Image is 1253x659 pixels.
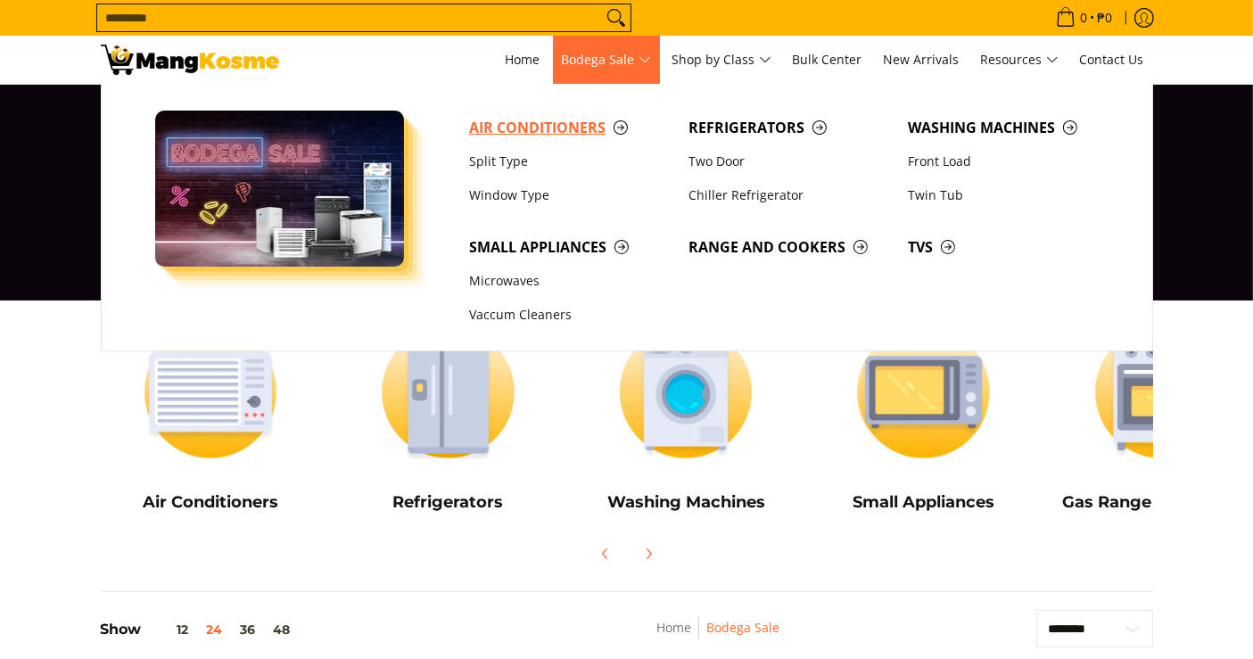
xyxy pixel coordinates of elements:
[706,619,779,636] a: Bodega Sale
[198,622,232,637] button: 24
[1095,12,1116,24] span: ₱0
[297,36,1153,84] nav: Main Menu
[813,309,1034,474] img: Small Appliances
[460,264,680,298] a: Microwaves
[232,622,265,637] button: 36
[884,51,960,68] span: New Arrivals
[899,178,1118,212] a: Twin Tub
[101,45,279,75] img: Bodega Sale l Mang Kosme: Cost-Efficient &amp; Quality Home Appliances
[460,299,680,333] a: Vaccum Cleaners
[664,36,780,84] a: Shop by Class
[101,309,321,525] a: Air Conditioners Air Conditioners
[908,236,1109,259] span: TVs
[101,621,300,638] h5: Show
[899,144,1118,178] a: Front Load
[265,622,300,637] button: 48
[469,236,671,259] span: Small Appliances
[672,49,771,71] span: Shop by Class
[542,617,894,657] nav: Breadcrumbs
[899,111,1118,144] a: Washing Machines
[680,111,899,144] a: Refrigerators
[586,534,625,573] button: Previous
[576,309,796,525] a: Washing Machines Washing Machines
[602,4,631,31] button: Search
[784,36,871,84] a: Bulk Center
[813,492,1034,513] h5: Small Appliances
[793,51,862,68] span: Bulk Center
[460,144,680,178] a: Split Type
[680,230,899,264] a: Range and Cookers
[629,534,668,573] button: Next
[813,309,1034,525] a: Small Appliances Small Appliances
[562,49,651,71] span: Bodega Sale
[101,309,321,474] img: Air Conditioners
[338,492,558,513] h5: Refrigerators
[469,117,671,139] span: Air Conditioners
[101,492,321,513] h5: Air Conditioners
[680,144,899,178] a: Two Door
[553,36,660,84] a: Bodega Sale
[972,36,1068,84] a: Resources
[576,309,796,474] img: Washing Machines
[899,230,1118,264] a: TVs
[576,492,796,513] h5: Washing Machines
[875,36,969,84] a: New Arrivals
[155,111,405,267] img: Bodega Sale
[656,619,691,636] a: Home
[688,117,890,139] span: Refrigerators
[506,51,540,68] span: Home
[460,230,680,264] a: Small Appliances
[460,111,680,144] a: Air Conditioners
[142,622,198,637] button: 12
[981,49,1059,71] span: Resources
[497,36,549,84] a: Home
[460,178,680,212] a: Window Type
[1080,51,1144,68] span: Contact Us
[908,117,1109,139] span: Washing Machines
[680,178,899,212] a: Chiller Refrigerator
[338,309,558,474] img: Refrigerators
[338,309,558,525] a: Refrigerators Refrigerators
[1051,8,1118,28] span: •
[1071,36,1153,84] a: Contact Us
[1078,12,1091,24] span: 0
[688,236,890,259] span: Range and Cookers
